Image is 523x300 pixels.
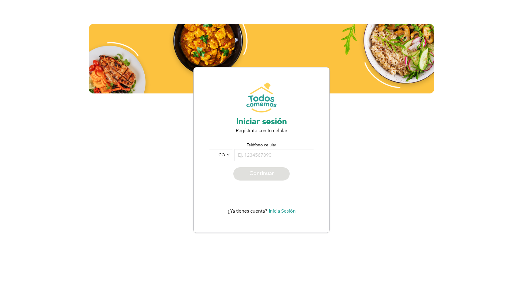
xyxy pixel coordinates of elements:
[235,149,314,161] input: Ej. 1234567890
[247,143,276,148] div: Teléfono celular
[236,128,287,133] div: Regístrate con tu celular
[212,153,217,157] img: co.png
[212,152,230,158] div: CO
[233,167,290,181] div: Continuar
[209,205,314,217] div: ¿Ya tienes cuenta?
[269,208,296,214] span: Inicia Sesión
[236,117,287,126] h3: Iniciar sesión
